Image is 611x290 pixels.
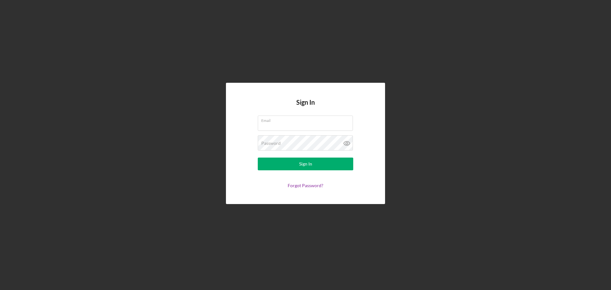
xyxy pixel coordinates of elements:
[258,158,353,170] button: Sign In
[261,141,281,146] label: Password
[299,158,312,170] div: Sign In
[261,116,353,123] label: Email
[296,99,315,116] h4: Sign In
[288,183,323,188] a: Forgot Password?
